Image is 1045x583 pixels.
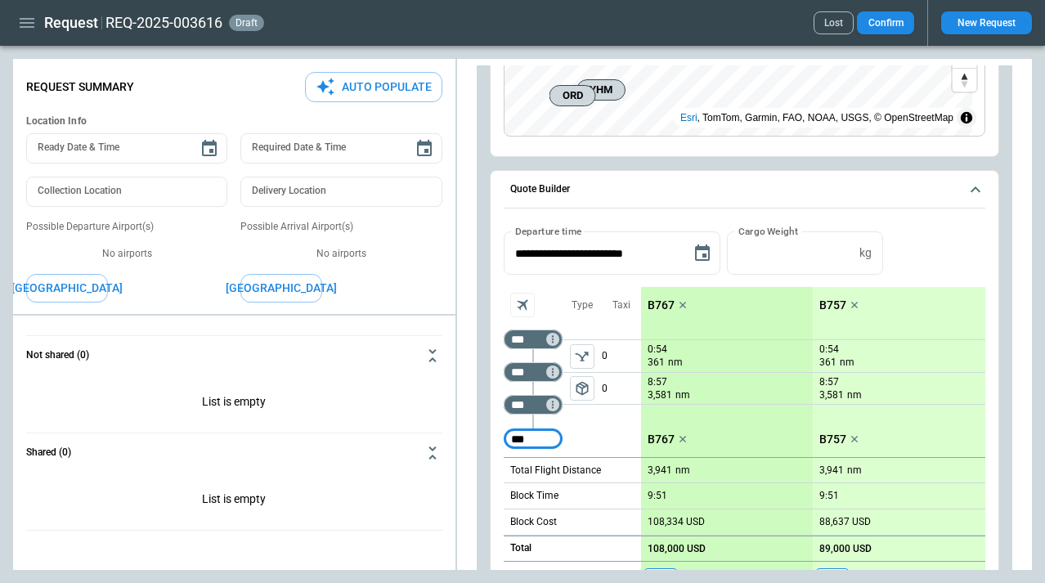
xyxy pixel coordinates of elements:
[648,356,665,370] p: 361
[819,298,846,312] p: B757
[819,356,836,370] p: 361
[612,298,630,312] p: Taxi
[648,343,667,356] p: 0:54
[240,274,322,303] button: [GEOGRAPHIC_DATA]
[680,112,697,123] a: Esri
[840,356,854,370] p: nm
[648,516,705,528] p: 108,334 USD
[648,376,667,388] p: 8:57
[957,108,976,128] summary: Toggle attribution
[738,224,798,238] label: Cargo Weight
[240,247,442,261] p: No airports
[26,336,442,375] button: Not shared (0)
[510,543,531,554] h6: Total
[953,68,976,92] button: Reset bearing to north
[602,373,641,404] p: 0
[26,473,442,530] p: List is empty
[819,343,839,356] p: 0:54
[26,375,442,433] div: Not shared (0)
[819,464,844,477] p: 3,941
[305,72,442,102] button: Auto Populate
[686,237,719,270] button: Choose date, selected date is Aug 27, 2025
[510,464,601,478] p: Total Flight Distance
[26,447,71,458] h6: Shared (0)
[504,429,563,449] div: Not found
[819,388,844,402] p: 3,581
[504,395,563,415] div: Too short
[680,110,953,126] div: , TomTom, Garmin, FAO, NOAA, USGS, © OpenStreetMap
[26,350,89,361] h6: Not shared (0)
[819,543,872,555] p: 89,000 USD
[193,132,226,165] button: Choose date
[572,298,593,312] p: Type
[819,490,839,502] p: 9:51
[648,298,675,312] p: B767
[675,464,690,478] p: nm
[648,543,706,555] p: 108,000 USD
[510,515,557,529] p: Block Cost
[26,115,442,128] h6: Location Info
[26,247,227,261] p: No airports
[105,13,222,33] h2: REQ-2025-003616
[819,516,871,528] p: 88,637 USD
[510,489,558,503] p: Block Time
[510,184,570,195] h6: Quote Builder
[819,376,839,388] p: 8:57
[26,375,442,433] p: List is empty
[941,11,1032,34] button: New Request
[510,293,535,317] span: Aircraft selection
[556,87,588,104] span: ORD
[26,473,442,530] div: Not shared (0)
[857,11,914,34] button: Confirm
[504,362,563,382] div: Too short
[648,388,672,402] p: 3,581
[570,344,594,369] span: Type of sector
[574,380,590,397] span: package_2
[504,330,563,349] div: Too short
[26,220,227,234] p: Possible Departure Airport(s)
[584,82,618,98] span: YHM
[859,246,872,260] p: kg
[602,340,641,372] p: 0
[847,464,862,478] p: nm
[515,224,582,238] label: Departure time
[648,433,675,446] p: B767
[847,388,862,402] p: nm
[240,220,442,234] p: Possible Arrival Airport(s)
[26,80,134,94] p: Request Summary
[26,433,442,473] button: Shared (0)
[44,13,98,33] h1: Request
[668,356,683,370] p: nm
[570,376,594,401] span: Type of sector
[648,464,672,477] p: 3,941
[570,376,594,401] button: left aligned
[570,344,594,369] button: left aligned
[675,388,690,402] p: nm
[819,433,846,446] p: B757
[26,274,108,303] button: [GEOGRAPHIC_DATA]
[504,171,985,209] button: Quote Builder
[232,17,261,29] span: draft
[814,11,854,34] button: Lost
[648,490,667,502] p: 9:51
[408,132,441,165] button: Choose date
